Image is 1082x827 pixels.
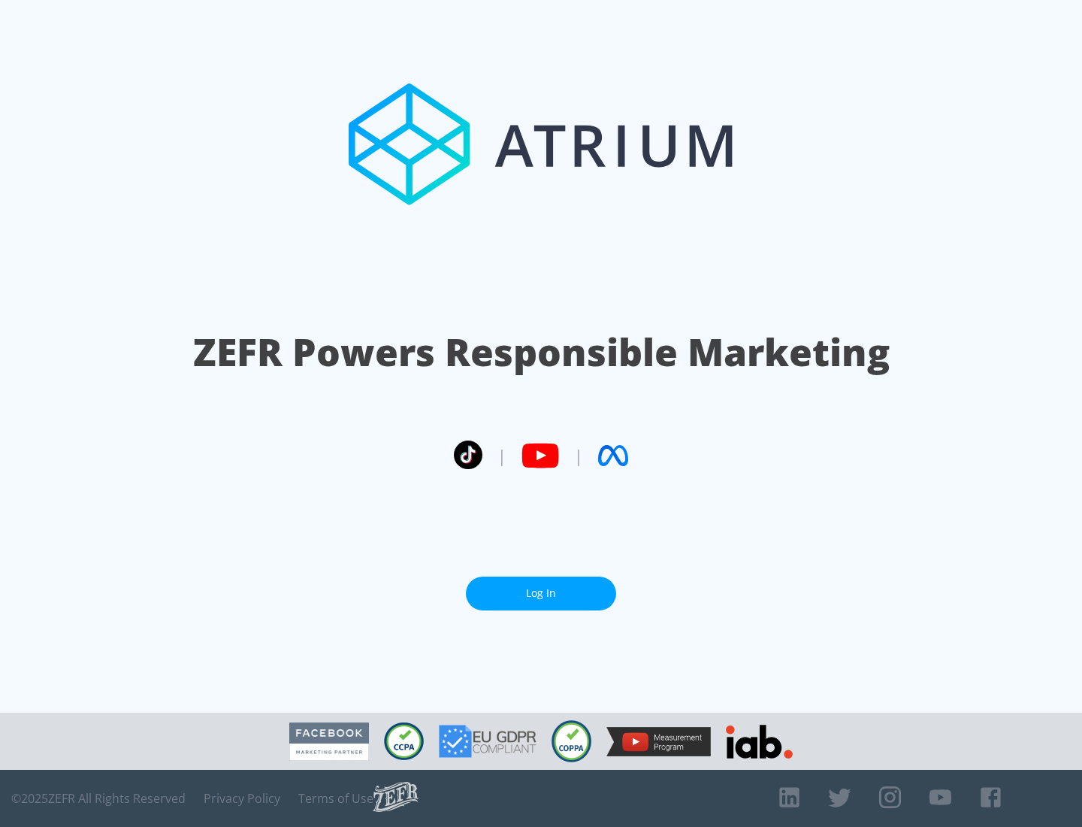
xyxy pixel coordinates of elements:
img: COPPA Compliant [552,720,591,762]
img: YouTube Measurement Program [606,727,711,756]
h1: ZEFR Powers Responsible Marketing [193,326,890,378]
span: | [497,444,506,467]
img: Facebook Marketing Partner [289,722,369,761]
a: Privacy Policy [204,791,280,806]
img: CCPA Compliant [384,722,424,760]
span: | [574,444,583,467]
span: © 2025 ZEFR All Rights Reserved [11,791,186,806]
img: IAB [726,725,793,759]
a: Terms of Use [298,791,373,806]
a: Log In [466,577,616,610]
img: GDPR Compliant [439,725,536,758]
